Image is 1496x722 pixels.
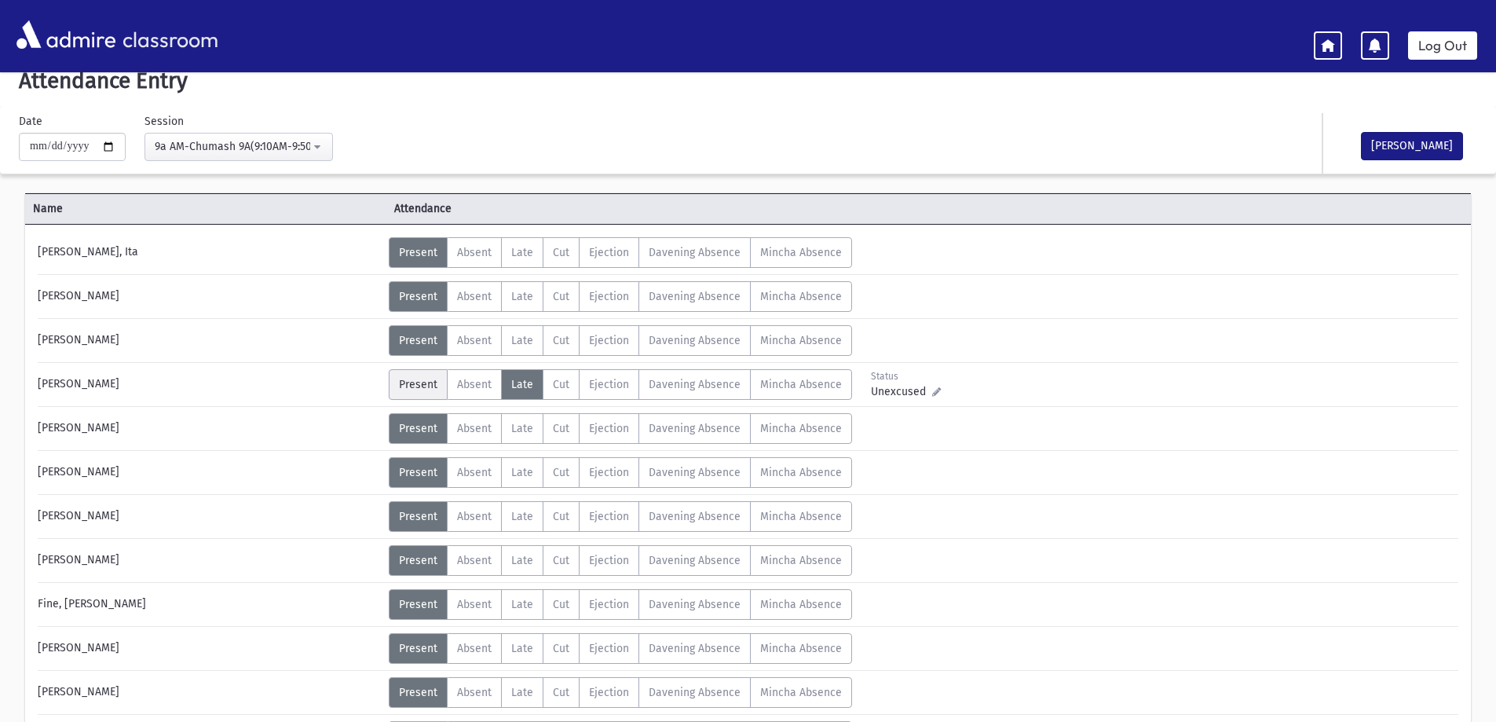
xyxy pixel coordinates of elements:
[13,68,1483,94] h5: Attendance Entry
[144,133,333,161] button: 9a AM-Chumash 9A(9:10AM-9:50AM)
[389,677,852,708] div: AttTypes
[589,334,629,347] span: Ejection
[389,413,852,444] div: AttTypes
[30,237,389,268] div: [PERSON_NAME], Ita
[457,510,492,523] span: Absent
[589,598,629,611] span: Ejection
[457,246,492,259] span: Absent
[399,422,437,435] span: Present
[30,545,389,576] div: [PERSON_NAME]
[649,642,741,655] span: Davening Absence
[649,334,741,347] span: Davening Absence
[511,686,533,699] span: Late
[589,686,629,699] span: Ejection
[19,113,42,130] label: Date
[760,290,842,303] span: Mincha Absence
[553,246,569,259] span: Cut
[553,642,569,655] span: Cut
[760,510,842,523] span: Mincha Absence
[30,677,389,708] div: [PERSON_NAME]
[457,554,492,567] span: Absent
[589,378,629,391] span: Ejection
[155,138,310,155] div: 9a AM-Chumash 9A(9:10AM-9:50AM)
[457,422,492,435] span: Absent
[511,466,533,479] span: Late
[457,642,492,655] span: Absent
[589,290,629,303] span: Ejection
[119,14,218,56] span: classroom
[399,290,437,303] span: Present
[30,413,389,444] div: [PERSON_NAME]
[589,554,629,567] span: Ejection
[649,246,741,259] span: Davening Absence
[389,633,852,664] div: AttTypes
[589,642,629,655] span: Ejection
[553,422,569,435] span: Cut
[553,598,569,611] span: Cut
[399,598,437,611] span: Present
[389,589,852,620] div: AttTypes
[389,237,852,268] div: AttTypes
[589,510,629,523] span: Ejection
[589,466,629,479] span: Ejection
[389,545,852,576] div: AttTypes
[760,554,842,567] span: Mincha Absence
[871,369,941,383] div: Status
[511,642,533,655] span: Late
[760,598,842,611] span: Mincha Absence
[553,290,569,303] span: Cut
[399,466,437,479] span: Present
[649,422,741,435] span: Davening Absence
[457,598,492,611] span: Absent
[511,422,533,435] span: Late
[399,378,437,391] span: Present
[30,281,389,312] div: [PERSON_NAME]
[553,554,569,567] span: Cut
[457,686,492,699] span: Absent
[399,642,437,655] span: Present
[760,246,842,259] span: Mincha Absence
[553,378,569,391] span: Cut
[511,554,533,567] span: Late
[511,598,533,611] span: Late
[511,334,533,347] span: Late
[30,633,389,664] div: [PERSON_NAME]
[760,378,842,391] span: Mincha Absence
[553,334,569,347] span: Cut
[457,334,492,347] span: Absent
[457,466,492,479] span: Absent
[30,457,389,488] div: [PERSON_NAME]
[511,290,533,303] span: Late
[553,686,569,699] span: Cut
[399,554,437,567] span: Present
[389,369,852,400] div: AttTypes
[30,501,389,532] div: [PERSON_NAME]
[389,501,852,532] div: AttTypes
[25,200,386,217] span: Name
[649,378,741,391] span: Davening Absence
[1361,132,1463,160] button: [PERSON_NAME]
[30,369,389,400] div: [PERSON_NAME]
[649,290,741,303] span: Davening Absence
[760,422,842,435] span: Mincha Absence
[399,510,437,523] span: Present
[13,16,119,53] img: AdmirePro
[399,334,437,347] span: Present
[553,510,569,523] span: Cut
[511,510,533,523] span: Late
[760,466,842,479] span: Mincha Absence
[389,325,852,356] div: AttTypes
[649,554,741,567] span: Davening Absence
[649,510,741,523] span: Davening Absence
[553,466,569,479] span: Cut
[649,466,741,479] span: Davening Absence
[649,598,741,611] span: Davening Absence
[589,422,629,435] span: Ejection
[457,290,492,303] span: Absent
[399,246,437,259] span: Present
[457,378,492,391] span: Absent
[389,457,852,488] div: AttTypes
[760,334,842,347] span: Mincha Absence
[389,281,852,312] div: AttTypes
[511,378,533,391] span: Late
